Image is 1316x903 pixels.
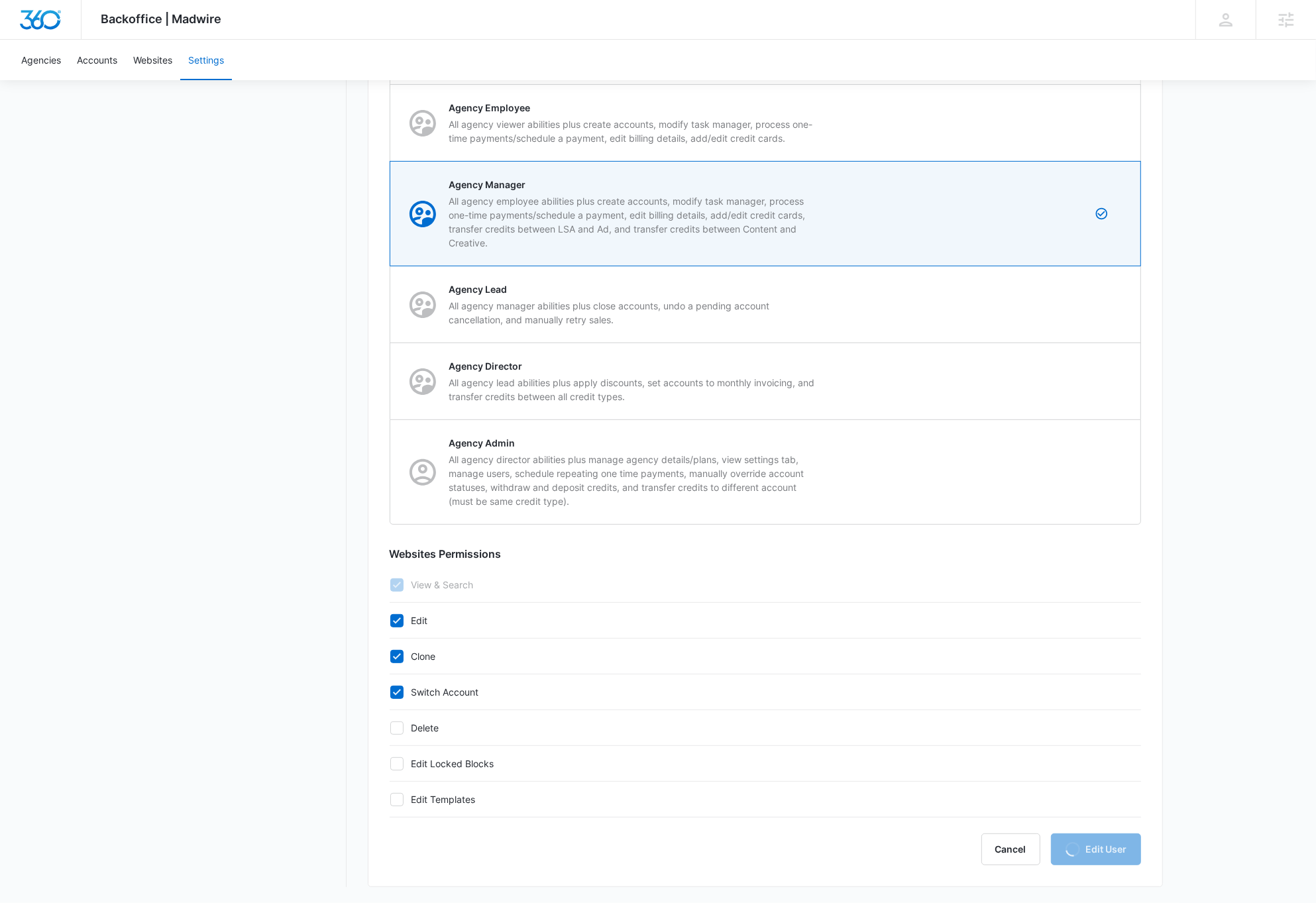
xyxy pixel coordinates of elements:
p: Agency Manager [449,178,822,191]
p: Agency Employee [449,101,822,115]
p: All agency director abilities plus manage agency details/plans, view settings tab, manage users, ... [449,452,822,508]
a: Cancel [981,833,1040,865]
label: Edit Templates [390,792,1141,806]
label: Edit Locked Blocks [390,757,1141,770]
p: All agency lead abilities plus apply discounts, set accounts to monthly invoicing, and transfer c... [449,376,822,403]
p: All agency manager abilities plus close accounts, undo a pending account cancellation, and manual... [449,299,822,327]
a: Settings [180,40,232,80]
p: Agency Director [449,359,822,373]
p: All agency employee abilities plus create accounts, modify task manager, process one-time payment... [449,194,822,250]
p: Agency Admin [449,436,822,450]
label: View & Search [390,578,1141,592]
label: Delete [390,721,1141,735]
p: All agency viewer abilities plus create accounts, modify task manager, process one-time payments/... [449,117,822,145]
label: Switch Account [390,685,1141,699]
span: Backoffice | Madwire [101,12,222,26]
a: Accounts [69,40,125,80]
label: Edit [390,613,1141,627]
a: Websites [125,40,180,80]
a: Agencies [13,40,69,80]
h2: Websites Permissions [390,546,1141,562]
p: Agency Lead [449,282,822,296]
label: Clone [390,649,1141,663]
